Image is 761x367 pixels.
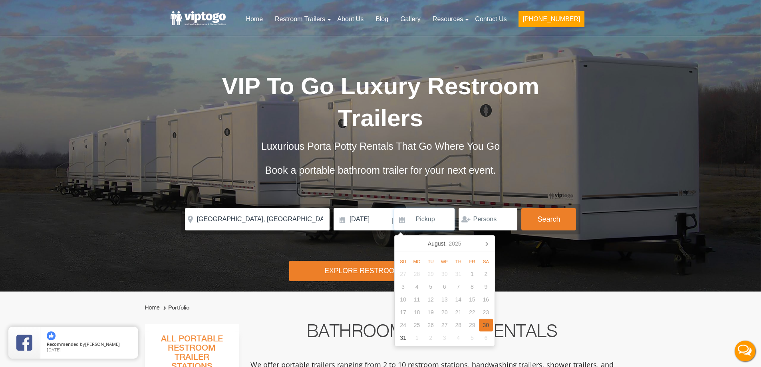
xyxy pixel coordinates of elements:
div: 6 [479,331,493,344]
button: [PHONE_NUMBER] [519,11,584,27]
div: 7 [451,280,465,293]
div: 12 [424,293,438,306]
a: Home [240,10,269,28]
span: [PERSON_NAME] [85,341,120,347]
a: Blog [370,10,394,28]
div: 1 [410,331,424,344]
div: 4 [410,280,424,293]
div: 2 [479,268,493,280]
div: 23 [479,306,493,319]
div: 26 [424,319,438,331]
div: 31 [451,268,465,280]
div: 2 [424,331,438,344]
input: Persons [459,208,517,230]
div: 29 [424,268,438,280]
button: Live Chat [729,335,761,367]
div: 8 [465,280,479,293]
div: 1 [465,268,479,280]
span: Book a portable bathroom trailer for your next event. [265,165,496,176]
div: We [437,257,451,266]
a: Contact Us [469,10,513,28]
i: 2025 [449,239,461,248]
div: 5 [465,331,479,344]
div: 17 [396,306,410,319]
h2: Bathroom Trailer Rentals [250,324,615,343]
div: 27 [396,268,410,280]
div: 15 [465,293,479,306]
div: 19 [424,306,438,319]
a: Home [145,304,160,311]
div: Explore Restroom Trailers [289,261,472,281]
div: 9 [479,280,493,293]
a: About Us [331,10,370,28]
input: Where do you need your restroom? [185,208,330,230]
div: Mo [410,257,424,266]
a: Gallery [394,10,427,28]
a: Restroom Trailers [269,10,331,28]
div: Th [451,257,465,266]
div: 29 [465,319,479,331]
li: Portfolio [161,303,189,313]
span: by [47,342,132,347]
div: 11 [410,293,424,306]
input: Delivery [334,208,391,230]
div: Fr [465,257,479,266]
div: 25 [410,319,424,331]
div: August, [425,237,465,250]
span: [DATE] [47,347,61,353]
a: [PHONE_NUMBER] [513,10,590,32]
span: Luxurious Porta Potty Rentals That Go Where You Go [261,141,500,152]
div: 31 [396,331,410,344]
span: Recommended [47,341,79,347]
div: 24 [396,319,410,331]
div: 20 [437,306,451,319]
div: 13 [437,293,451,306]
span: | [391,208,393,234]
div: 4 [451,331,465,344]
div: 27 [437,319,451,331]
div: 5 [424,280,438,293]
div: 30 [437,268,451,280]
div: 30 [479,319,493,331]
div: Sa [479,257,493,266]
div: 3 [437,331,451,344]
div: 28 [451,319,465,331]
div: 6 [437,280,451,293]
img: thumbs up icon [47,331,56,340]
div: 28 [410,268,424,280]
input: Pickup [394,208,455,230]
div: Su [396,257,410,266]
a: Resources [427,10,469,28]
button: Search [521,208,576,230]
div: 14 [451,293,465,306]
img: Review Rating [16,335,32,351]
div: 10 [396,293,410,306]
div: 18 [410,306,424,319]
div: Tu [424,257,438,266]
div: 21 [451,306,465,319]
div: 22 [465,306,479,319]
div: 16 [479,293,493,306]
span: VIP To Go Luxury Restroom Trailers [222,73,539,131]
div: 3 [396,280,410,293]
